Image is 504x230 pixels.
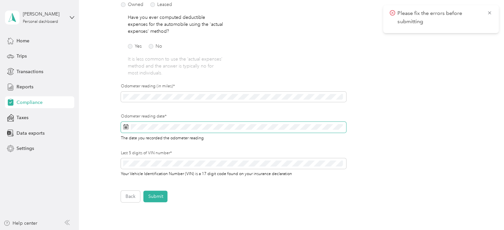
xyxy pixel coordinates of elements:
[467,193,504,230] iframe: Everlance-gr Chat Button Frame
[143,191,167,202] button: Submit
[17,130,45,137] span: Data exports
[17,99,43,106] span: Compliance
[17,114,28,121] span: Taxes
[17,53,27,60] span: Trips
[121,2,143,7] label: Owned
[121,114,346,119] label: Odometer reading date*
[23,20,58,24] div: Personal dashboard
[121,83,346,89] label: Odometer reading (in miles)*
[128,56,223,76] p: It is less common to use the ‘actual expenses’ method and the answer is typically no for most ind...
[121,150,346,156] label: Last 5 digits of VIN number*
[121,170,292,176] span: Your Vehicle Identification Number (VIN) is a 17 digit code found on your insurance declaration
[17,68,43,75] span: Transactions
[149,44,162,49] label: No
[4,220,37,227] button: Help center
[150,2,172,7] label: Leased
[17,37,29,44] span: Home
[17,83,33,90] span: Reports
[128,14,223,35] p: Have you ever computed deductible expenses for the automobile using the 'actual expenses' method?
[128,44,142,49] label: Yes
[121,191,140,202] button: Back
[121,134,204,141] span: The date you recorded the odometer reading
[17,145,34,152] span: Settings
[397,9,482,25] p: Please fix the errors before submitting
[23,11,64,18] div: [PERSON_NAME]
